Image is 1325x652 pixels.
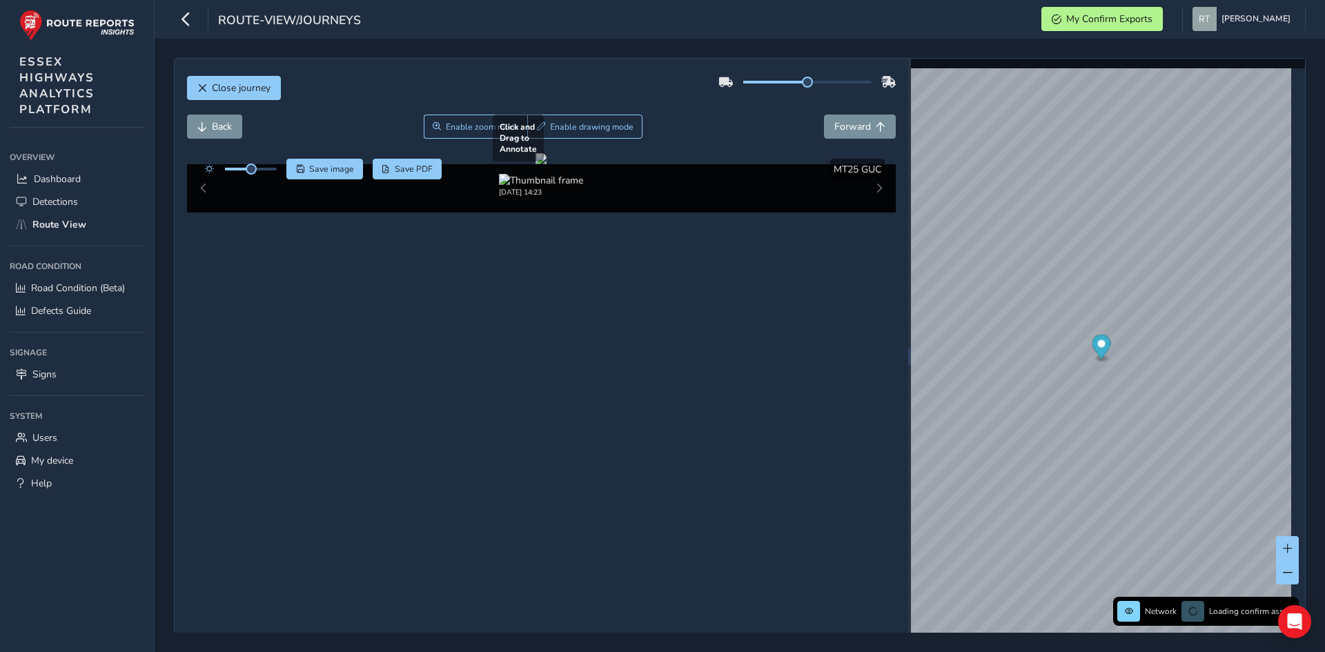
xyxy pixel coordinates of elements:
[527,115,642,139] button: Draw
[834,120,871,133] span: Forward
[373,159,442,179] button: PDF
[10,472,144,495] a: Help
[187,115,242,139] button: Back
[286,159,363,179] button: Save
[10,406,144,426] div: System
[824,115,896,139] button: Forward
[446,121,519,132] span: Enable zoom mode
[1221,7,1290,31] span: [PERSON_NAME]
[32,195,78,208] span: Detections
[10,213,144,236] a: Route View
[1041,7,1163,31] button: My Confirm Exports
[834,163,881,176] span: MT25 GUC
[10,190,144,213] a: Detections
[32,218,86,231] span: Route View
[10,342,144,363] div: Signage
[31,454,73,467] span: My device
[1066,12,1152,26] span: My Confirm Exports
[10,449,144,472] a: My device
[10,299,144,322] a: Defects Guide
[31,304,91,317] span: Defects Guide
[1192,7,1295,31] button: [PERSON_NAME]
[499,187,583,197] div: [DATE] 14:23
[31,281,125,295] span: Road Condition (Beta)
[212,81,271,95] span: Close journey
[34,172,81,186] span: Dashboard
[212,120,232,133] span: Back
[10,256,144,277] div: Road Condition
[31,477,52,490] span: Help
[395,164,433,175] span: Save PDF
[19,54,95,117] span: ESSEX HIGHWAYS ANALYTICS PLATFORM
[1209,606,1295,617] span: Loading confirm assets
[550,121,634,132] span: Enable drawing mode
[1092,335,1110,363] div: Map marker
[499,174,583,187] img: Thumbnail frame
[10,426,144,449] a: Users
[10,168,144,190] a: Dashboard
[19,10,135,41] img: rr logo
[32,368,57,381] span: Signs
[1278,605,1311,638] div: Open Intercom Messenger
[10,363,144,386] a: Signs
[10,277,144,299] a: Road Condition (Beta)
[309,164,354,175] span: Save image
[1145,606,1177,617] span: Network
[218,12,361,31] span: route-view/journeys
[424,115,528,139] button: Zoom
[187,76,281,100] button: Close journey
[32,431,57,444] span: Users
[10,147,144,168] div: Overview
[1192,7,1217,31] img: diamond-layout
